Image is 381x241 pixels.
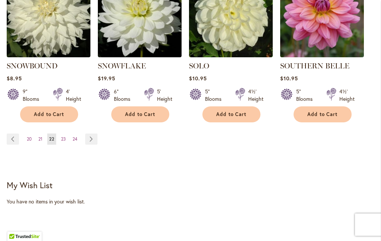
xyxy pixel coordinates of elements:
span: Add to Cart [216,111,247,118]
div: 5' Height [157,88,172,103]
button: Add to Cart [20,106,78,122]
div: You have no items in your wish list. [7,198,374,205]
span: 23 [61,136,66,142]
strong: My Wish List [7,180,52,190]
a: SOLO [189,52,273,59]
a: SOUTHERN BELLE [280,61,349,70]
span: $10.95 [280,75,298,82]
span: Add to Cart [125,111,156,118]
span: 20 [27,136,32,142]
a: SOLO [189,61,209,70]
a: 21 [36,134,44,145]
button: Add to Cart [111,106,169,122]
span: 24 [73,136,77,142]
div: 9" Blooms [23,88,44,103]
button: Add to Cart [294,106,352,122]
span: Add to Cart [307,111,338,118]
div: 4½' Height [339,88,355,103]
a: SOUTHERN BELLE [280,52,364,59]
a: 23 [59,134,68,145]
a: SNOWBOUND [7,61,58,70]
a: SNOWFLAKE [98,61,146,70]
div: 6" Blooms [114,88,135,103]
span: 21 [38,136,42,142]
div: 5" Blooms [205,88,226,103]
span: $8.95 [7,75,22,82]
iframe: Launch Accessibility Center [6,215,26,235]
a: 24 [71,134,79,145]
a: SNOWFLAKE [98,52,182,59]
a: Snowbound [7,52,90,59]
div: 4½' Height [248,88,263,103]
a: 20 [25,134,33,145]
div: 5" Blooms [296,88,317,103]
span: 22 [49,136,54,142]
span: $10.95 [189,75,207,82]
span: $19.95 [98,75,115,82]
button: Add to Cart [202,106,260,122]
span: Add to Cart [34,111,64,118]
div: 4' Height [66,88,81,103]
